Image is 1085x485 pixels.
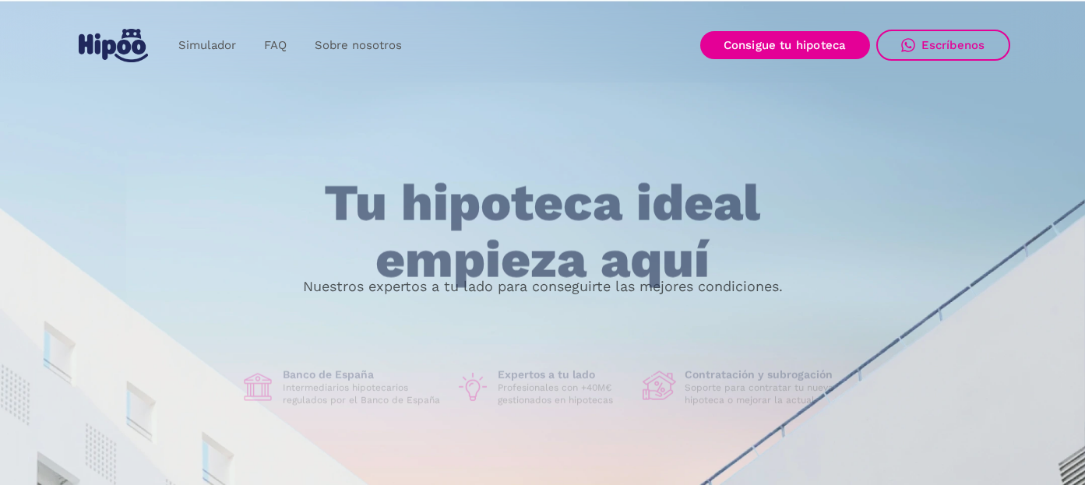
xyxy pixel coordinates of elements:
a: Simulador [164,30,250,61]
p: Intermediarios hipotecarios regulados por el Banco de España [283,381,443,406]
p: Nuestros expertos a tu lado para conseguirte las mejores condiciones. [303,280,783,293]
h1: Expertos a tu lado [498,367,630,381]
p: Soporte para contratar tu nueva hipoteca o mejorar la actual [685,381,845,406]
div: Escríbenos [921,38,985,52]
p: Profesionales con +40M€ gestionados en hipotecas [498,381,630,406]
h1: Banco de España [283,367,443,381]
a: FAQ [250,30,301,61]
a: Consigue tu hipoteca [700,31,870,59]
a: Escríbenos [876,30,1010,61]
h1: Contratación y subrogación [685,367,845,381]
a: Sobre nosotros [301,30,416,61]
a: home [76,23,152,69]
h1: Tu hipoteca ideal empieza aquí [247,175,837,288]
